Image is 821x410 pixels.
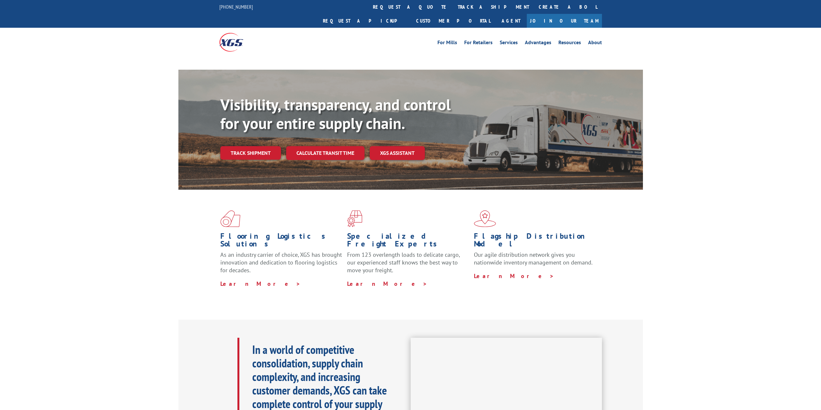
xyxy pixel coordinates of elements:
img: xgs-icon-flagship-distribution-model-red [474,210,496,227]
img: xgs-icon-focused-on-flooring-red [347,210,362,227]
a: Learn More > [474,272,554,280]
h1: Flooring Logistics Solutions [220,232,342,251]
h1: Flagship Distribution Model [474,232,596,251]
a: Agent [495,14,527,28]
b: Visibility, transparency, and control for your entire supply chain. [220,95,451,133]
a: Services [500,40,518,47]
img: xgs-icon-total-supply-chain-intelligence-red [220,210,240,227]
a: [PHONE_NUMBER] [219,4,253,10]
a: Learn More > [220,280,301,287]
p: From 123 overlength loads to delicate cargo, our experienced staff knows the best way to move you... [347,251,469,280]
h1: Specialized Freight Experts [347,232,469,251]
a: Learn More > [347,280,427,287]
span: Our agile distribution network gives you nationwide inventory management on demand. [474,251,593,266]
a: About [588,40,602,47]
span: As an industry carrier of choice, XGS has brought innovation and dedication to flooring logistics... [220,251,342,274]
a: Customer Portal [411,14,495,28]
a: For Retailers [464,40,493,47]
a: Calculate transit time [286,146,365,160]
a: Advantages [525,40,551,47]
a: Track shipment [220,146,281,160]
a: XGS ASSISTANT [370,146,425,160]
a: Join Our Team [527,14,602,28]
a: Request a pickup [318,14,411,28]
a: For Mills [437,40,457,47]
a: Resources [558,40,581,47]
